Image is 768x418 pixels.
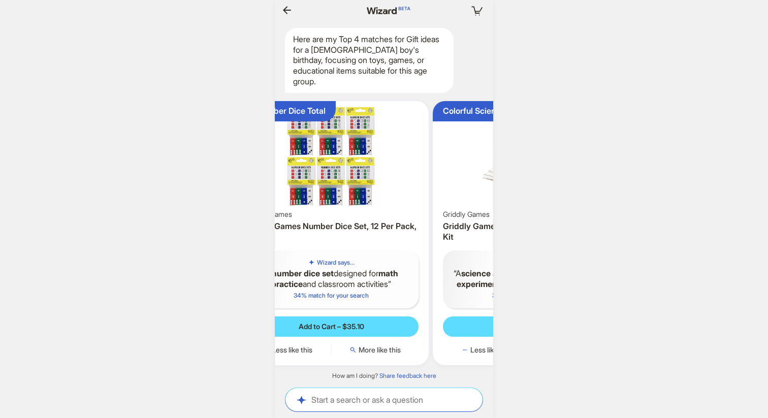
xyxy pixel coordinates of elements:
[285,28,454,93] div: Here are my Top 4 matches for Gift ideas for a [DEMOGRAPHIC_DATA] boy's birthday, focusing on toy...
[244,345,331,355] button: Less like this
[332,345,419,355] button: More like this
[492,292,567,299] span: 34 % match for your search
[461,268,532,278] b: science and art kit
[234,101,429,365] div: 72 Number Dice TotalKoplow Games Number Dice Set, 12 Per Pack, 6 PacksKoplow GamesKoplow Games Nu...
[299,322,364,331] span: Add to Cart – $35.10
[294,292,369,299] span: 34 % match for your search
[272,268,334,278] b: number dice set
[272,345,312,355] span: Less like this
[238,105,425,208] img: Koplow Games Number Dice Set, 12 Per Pack, 6 Packs
[244,316,419,337] button: Add to Cart – $35.10
[443,210,490,219] span: Griddly Games
[275,372,493,380] div: How am I doing?
[317,259,355,267] h5: Wizard says...
[470,345,511,355] span: Less like this
[359,345,401,355] span: More like this
[379,372,436,379] a: Share feedback here
[244,106,326,116] div: 72 Number Dice Total
[252,268,410,290] q: A designed for and classroom activities
[443,106,555,116] div: Colorful Science Experiments
[244,221,419,242] h3: Koplow Games Number Dice Set, 12 Per Pack, 6 Packs
[437,105,623,208] img: Griddly Games Just Add Milk Science + Art Kit
[443,221,617,242] h3: Griddly Games Just Add Milk Science + Art Kit
[451,268,609,290] q: A designed for using everyday ingredients
[457,268,606,289] b: colorful experiments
